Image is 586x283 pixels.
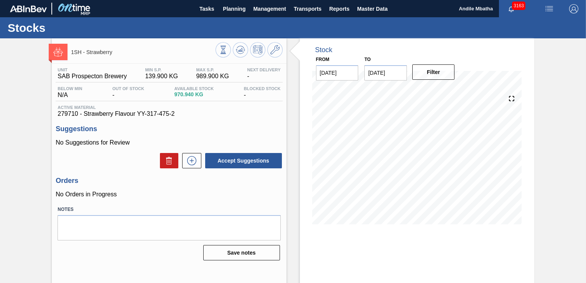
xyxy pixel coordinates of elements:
p: No Suggestions for Review [56,139,282,146]
div: N/A [56,86,84,99]
div: Accept Suggestions [201,152,283,169]
div: New suggestion [178,153,201,168]
span: Active Material [58,105,280,110]
span: Unit [58,67,127,72]
div: Stock [315,46,333,54]
div: - [110,86,146,99]
span: MAX S.P. [196,67,229,72]
button: Accept Suggestions [205,153,282,168]
div: - [245,67,282,80]
button: Save notes [203,245,280,260]
span: SAB Prospecton Brewery [58,73,127,80]
span: Available Stock [174,86,214,91]
button: Filter [412,64,455,80]
h1: Stocks [8,23,144,32]
h3: Orders [56,177,282,185]
span: Out Of Stock [112,86,144,91]
span: Transports [294,4,321,13]
img: TNhmsLtSVTkK8tSr43FrP2fwEKptu5GPRR3wAAAABJRU5ErkJggg== [10,5,47,12]
span: Management [253,4,286,13]
img: Ícone [53,47,63,57]
img: Logout [569,4,578,13]
label: From [316,57,329,62]
span: Master Data [357,4,387,13]
label: Notes [58,204,280,215]
h3: Suggestions [56,125,282,133]
input: mm/dd/yyyy [364,65,407,81]
div: - [242,86,283,99]
label: to [364,57,370,62]
span: 3163 [512,2,525,10]
span: Blocked Stock [244,86,281,91]
span: Below Min [58,86,82,91]
button: Notifications [499,3,523,14]
input: mm/dd/yyyy [316,65,359,81]
span: 279710 - Strawberry Flavour YY-317-475-2 [58,110,280,117]
img: userActions [545,4,554,13]
span: 970.940 KG [174,92,214,97]
span: Tasks [198,4,215,13]
span: Next Delivery [247,67,280,72]
span: MIN S.P. [145,67,178,72]
p: No Orders in Progress [56,191,282,198]
span: 989.900 KG [196,73,229,80]
div: Delete Suggestions [156,153,178,168]
button: Stocks Overview [216,42,231,58]
button: Update Chart [233,42,248,58]
span: 1SH - Strawberry [71,49,215,55]
span: Reports [329,4,349,13]
span: Planning [223,4,245,13]
button: Go to Master Data / General [267,42,283,58]
span: 139.900 KG [145,73,178,80]
button: Schedule Inventory [250,42,265,58]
